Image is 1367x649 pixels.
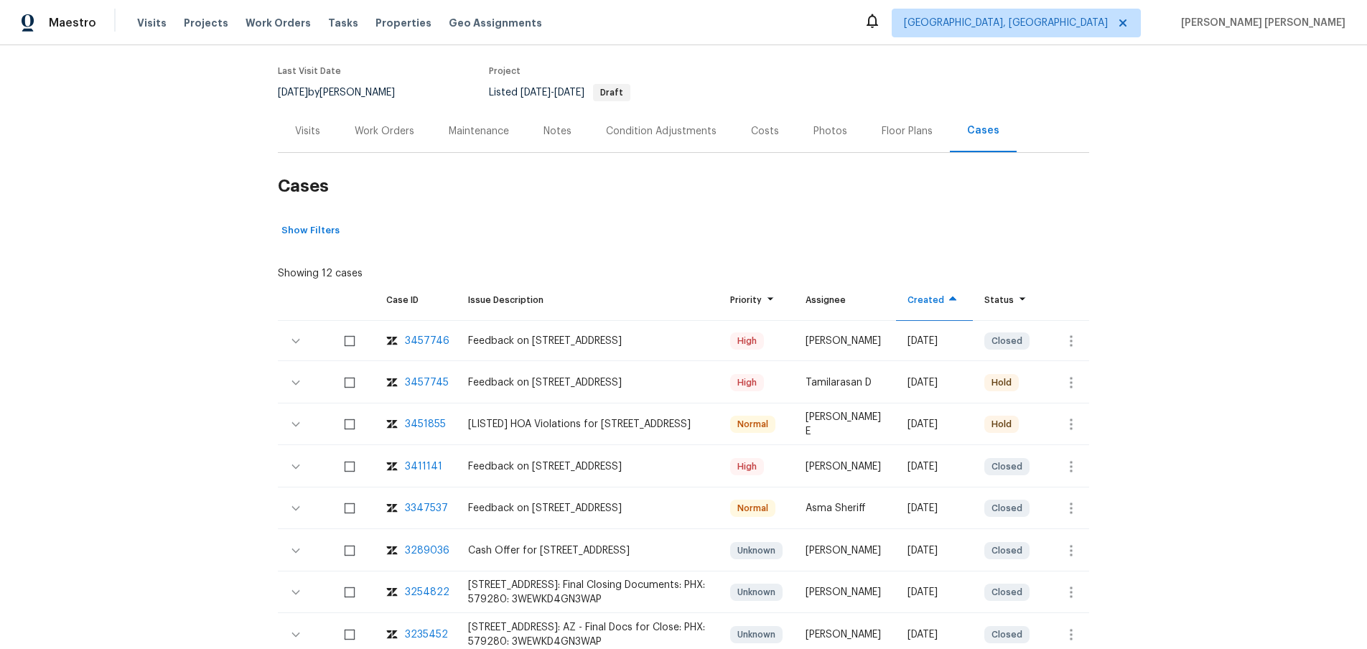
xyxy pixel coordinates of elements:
[986,501,1028,515] span: Closed
[806,334,885,348] div: [PERSON_NAME]
[137,16,167,30] span: Visits
[806,501,885,515] div: Asma Sheriff
[278,84,412,101] div: by [PERSON_NAME]
[184,16,228,30] span: Projects
[489,88,630,98] span: Listed
[386,334,398,348] img: zendesk-icon
[49,16,96,30] span: Maestro
[554,88,584,98] span: [DATE]
[405,543,449,558] div: 3289036
[732,375,762,390] span: High
[806,293,885,307] div: Assignee
[986,459,1028,474] span: Closed
[984,293,1031,307] div: Status
[908,627,961,642] div: [DATE]
[295,124,320,139] div: Visits
[386,585,398,599] img: zendesk-icon
[806,627,885,642] div: [PERSON_NAME]
[882,124,933,139] div: Floor Plans
[732,585,781,599] span: Unknown
[386,417,445,431] a: zendesk-icon3451855
[386,334,445,348] a: zendesk-icon3457746
[278,153,1089,220] h2: Cases
[732,543,781,558] span: Unknown
[468,501,707,515] div: Feedback on [STREET_ADDRESS]
[1175,16,1345,30] span: [PERSON_NAME] [PERSON_NAME]
[732,627,781,642] span: Unknown
[386,459,445,474] a: zendesk-icon3411141
[246,16,311,30] span: Work Orders
[281,223,340,239] span: Show Filters
[986,375,1017,390] span: Hold
[468,293,707,307] div: Issue Description
[468,334,707,348] div: Feedback on [STREET_ADDRESS]
[806,543,885,558] div: [PERSON_NAME]
[594,88,629,97] span: Draft
[449,124,509,139] div: Maintenance
[278,220,343,242] button: Show Filters
[730,293,783,307] div: Priority
[328,18,358,28] span: Tasks
[405,334,449,348] div: 3457746
[806,585,885,599] div: [PERSON_NAME]
[386,627,445,642] a: zendesk-icon3235452
[806,410,885,439] div: [PERSON_NAME] E
[386,585,445,599] a: zendesk-icon3254822
[732,459,762,474] span: High
[386,501,445,515] a: zendesk-icon3347537
[904,16,1108,30] span: [GEOGRAPHIC_DATA], [GEOGRAPHIC_DATA]
[468,459,707,474] div: Feedback on [STREET_ADDRESS]
[806,459,885,474] div: [PERSON_NAME]
[386,627,398,642] img: zendesk-icon
[468,543,707,558] div: Cash Offer for [STREET_ADDRESS]
[405,417,446,431] div: 3451855
[386,543,398,558] img: zendesk-icon
[278,261,363,281] div: Showing 12 cases
[489,67,521,75] span: Project
[386,375,445,390] a: zendesk-icon3457745
[386,375,398,390] img: zendesk-icon
[278,67,341,75] span: Last Visit Date
[405,459,442,474] div: 3411141
[908,334,961,348] div: [DATE]
[986,585,1028,599] span: Closed
[813,124,847,139] div: Photos
[375,16,431,30] span: Properties
[908,543,961,558] div: [DATE]
[732,334,762,348] span: High
[751,124,779,139] div: Costs
[405,627,448,642] div: 3235452
[468,620,707,649] div: [STREET_ADDRESS]: AZ - Final Docs for Close: PHX: 579280: 3WEWKD4GN3WAP
[986,543,1028,558] span: Closed
[468,375,707,390] div: Feedback on [STREET_ADDRESS]
[521,88,584,98] span: -
[908,375,961,390] div: [DATE]
[543,124,571,139] div: Notes
[908,501,961,515] div: [DATE]
[732,501,774,515] span: Normal
[908,293,961,307] div: Created
[732,417,774,431] span: Normal
[449,16,542,30] span: Geo Assignments
[521,88,551,98] span: [DATE]
[986,334,1028,348] span: Closed
[386,417,398,431] img: zendesk-icon
[355,124,414,139] div: Work Orders
[278,88,308,98] span: [DATE]
[386,501,398,515] img: zendesk-icon
[806,375,885,390] div: Tamilarasan D
[986,627,1028,642] span: Closed
[908,459,961,474] div: [DATE]
[606,124,717,139] div: Condition Adjustments
[405,501,448,515] div: 3347537
[967,123,999,138] div: Cases
[986,417,1017,431] span: Hold
[386,543,445,558] a: zendesk-icon3289036
[468,578,707,607] div: [STREET_ADDRESS]: Final Closing Documents: PHX: 579280: 3WEWKD4GN3WAP
[386,459,398,474] img: zendesk-icon
[386,293,445,307] div: Case ID
[908,585,961,599] div: [DATE]
[468,417,707,431] div: [LISTED] HOA Violations for [STREET_ADDRESS]
[405,375,449,390] div: 3457745
[908,417,961,431] div: [DATE]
